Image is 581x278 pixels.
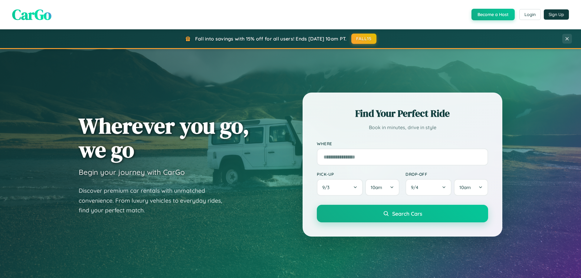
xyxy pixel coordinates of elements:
[405,172,488,177] label: Drop-off
[12,5,51,25] span: CarGo
[317,205,488,222] button: Search Cars
[544,9,569,20] button: Sign Up
[392,210,422,217] span: Search Cars
[79,186,230,215] p: Discover premium car rentals with unmatched convenience. From luxury vehicles to everyday rides, ...
[454,179,488,196] button: 10am
[317,107,488,120] h2: Find Your Perfect Ride
[519,9,541,20] button: Login
[365,179,399,196] button: 10am
[79,114,249,162] h1: Wherever you go, we go
[317,172,399,177] label: Pick-up
[195,36,347,42] span: Fall into savings with 15% off for all users! Ends [DATE] 10am PT.
[405,179,451,196] button: 9/4
[317,179,363,196] button: 9/3
[411,185,421,190] span: 9 / 4
[322,185,333,190] span: 9 / 3
[471,9,515,20] button: Become a Host
[79,168,185,177] h3: Begin your journey with CarGo
[371,185,382,190] span: 10am
[317,123,488,132] p: Book in minutes, drive in style
[459,185,471,190] span: 10am
[351,34,377,44] button: FALL15
[317,141,488,146] label: Where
